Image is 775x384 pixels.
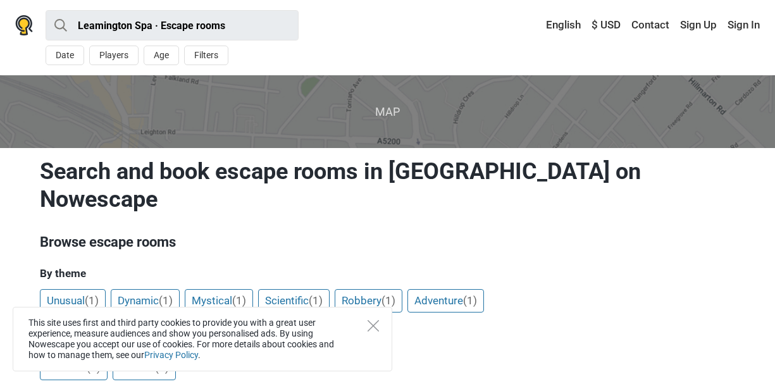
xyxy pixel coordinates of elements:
div: This site uses first and third party cookies to provide you with a great user experience, measure... [13,307,392,371]
span: (1) [309,294,323,307]
a: Contact [628,14,673,37]
img: Nowescape logo [15,15,33,35]
a: Sign In [724,14,760,37]
a: Robbery(1) [335,289,402,313]
span: (1) [232,294,246,307]
a: Unusual(1) [40,289,106,313]
span: (1) [463,294,477,307]
img: English [537,21,546,30]
button: Date [46,46,84,65]
input: try “London” [46,10,299,40]
span: (1) [159,294,173,307]
a: Mystical(1) [185,289,253,313]
button: Close [368,320,379,331]
h5: By theme [40,267,736,280]
h1: Search and book escape rooms in [GEOGRAPHIC_DATA] on Nowescape [40,158,736,213]
button: Age [144,46,179,65]
a: Scientific(1) [258,289,330,313]
a: Sign Up [677,14,720,37]
a: English [534,14,584,37]
a: $ USD [588,14,624,37]
h3: Browse escape rooms [40,232,736,252]
a: Dynamic(1) [111,289,180,313]
button: Players [89,46,139,65]
span: (1) [381,294,395,307]
span: (1) [85,294,99,307]
button: Filters [184,46,228,65]
a: Privacy Policy [144,350,198,360]
a: Adventure(1) [407,289,484,313]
